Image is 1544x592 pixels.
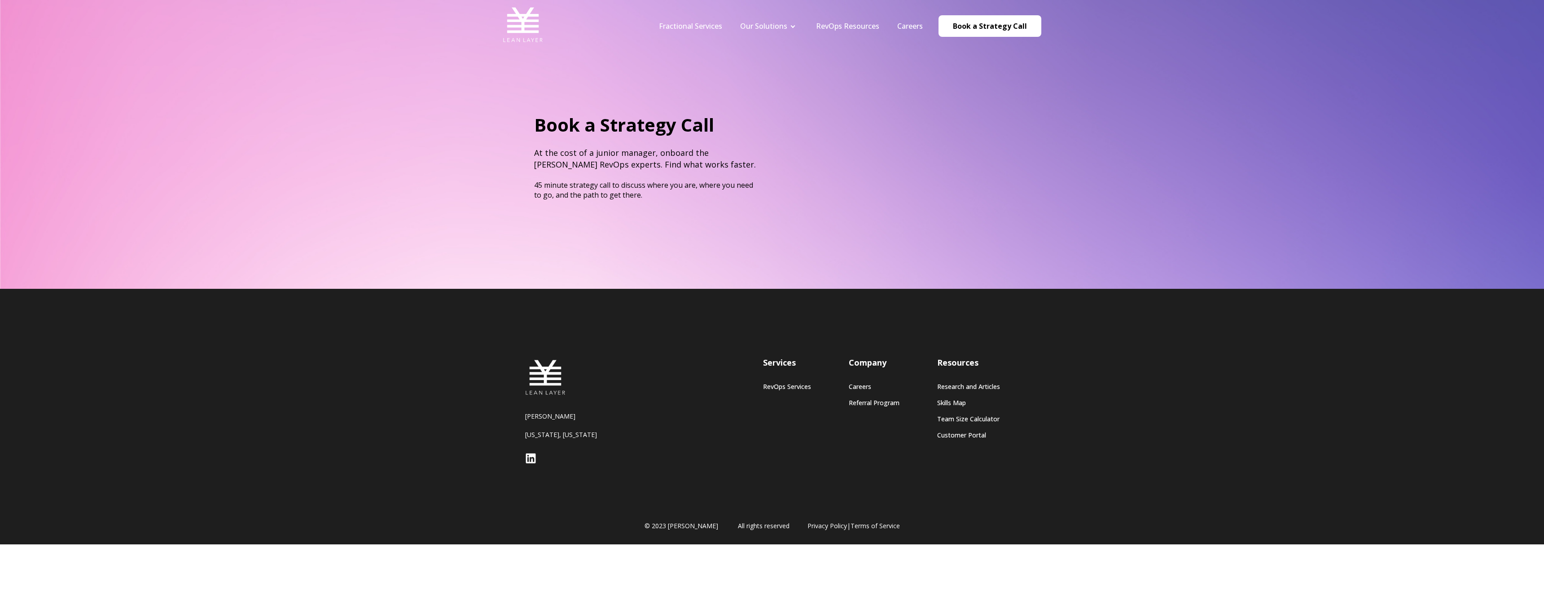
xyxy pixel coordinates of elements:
[525,357,566,398] img: Lean Layer
[740,21,787,31] a: Our Solutions
[849,357,899,368] h3: Company
[849,399,899,406] a: Referral Program
[807,521,900,530] span: |
[525,412,637,420] p: [PERSON_NAME]
[937,415,1000,423] a: Team Size Calculator
[503,4,543,45] img: Lean Layer Logo
[939,15,1041,37] a: Book a Strategy Call
[816,21,879,31] a: RevOps Resources
[763,357,811,368] h3: Services
[937,383,1000,390] a: Research and Articles
[937,399,1000,406] a: Skills Map
[645,521,718,530] span: © 2023 [PERSON_NAME]
[534,147,757,170] h4: At the cost of a junior manager, onboard the [PERSON_NAME] RevOps experts. Find what works faster.
[763,383,811,390] a: RevOps Services
[937,357,1000,368] h3: Resources
[807,521,847,530] a: Privacy Policy
[659,21,722,31] a: Fractional Services
[849,383,899,390] a: Careers
[897,21,923,31] a: Careers
[534,180,757,200] p: 45 minute strategy call to discuss where you are, where you need to go, and the path to get there.
[525,430,637,439] p: [US_STATE], [US_STATE]
[650,21,932,31] div: Navigation Menu
[738,521,790,530] span: All rights reserved
[851,521,900,530] a: Terms of Service
[534,112,757,137] h1: Book a Strategy Call
[937,431,1000,439] a: Customer Portal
